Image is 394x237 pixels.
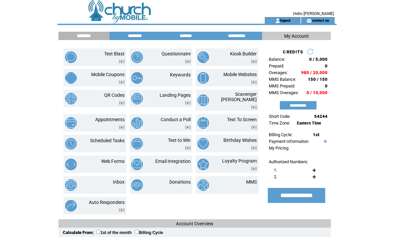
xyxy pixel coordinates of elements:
img: text-to-screen.png [197,117,209,129]
a: Loyalty Program [222,158,257,164]
img: video.png [251,126,257,129]
label: 1st of the month [96,230,132,235]
a: Questionnaire [162,51,191,56]
img: conduct-a-poll.png [131,117,143,129]
a: contact us [312,18,329,22]
img: inbox.png [65,179,77,191]
span: Authorized Numbers: [269,159,308,164]
img: text-blast.png [65,51,77,63]
img: mms.png [197,179,209,191]
img: web-forms.png [65,159,77,170]
img: video.png [251,60,257,63]
img: birthday-wishes.png [197,138,209,150]
img: account_icon.gif [275,18,280,23]
a: Conduct a Poll [161,117,191,122]
span: 0 / 5,000 [309,57,328,62]
span: 0 [325,63,328,68]
img: loyalty-program.png [197,159,209,170]
a: Text Blast [104,51,125,56]
img: video.png [251,105,257,109]
a: Text To Screen [227,117,257,122]
a: Birthday Wishes [223,138,257,143]
a: Landing Pages [160,92,191,98]
img: video.png [119,126,125,129]
img: video.png [251,146,257,150]
a: Inbox [113,179,125,185]
span: Eastern Time [297,121,321,126]
a: Scavenger [PERSON_NAME] [221,91,257,102]
label: Billing Cycle [135,230,163,235]
a: Appointments [95,117,125,122]
img: video.png [185,60,191,63]
img: help.gif [322,140,327,143]
span: Short Code: [269,114,290,119]
span: 150 / 150 [308,77,328,82]
img: appointments.png [65,117,77,129]
img: kiosk-builder.png [197,51,209,63]
img: email-integration.png [131,159,143,170]
a: My Pricing [269,146,288,151]
span: 1. [274,168,277,173]
a: Kiosk Builder [230,51,257,56]
img: mobile-websites.png [197,72,209,84]
span: Overages: [269,70,288,75]
img: video.png [119,208,125,212]
span: MMS Overages: [269,90,299,95]
a: Email Integration [155,159,191,164]
span: 985 / 20,000 [301,70,328,75]
img: mobile-coupons.png [65,72,77,84]
span: 1st [313,132,319,137]
a: Donations [169,179,191,185]
span: Balance: [269,57,285,62]
a: Web Forms [101,159,125,164]
span: My Account [284,33,309,39]
span: Account Overview [176,221,213,226]
a: Payment Information [269,139,309,144]
img: donations.png [131,179,143,191]
span: MMS Prepaid: [269,83,295,88]
a: QR Codes [104,92,125,98]
a: MMS [246,179,257,185]
img: video.png [119,80,125,84]
img: questionnaire.png [131,51,143,63]
span: Prepaid: [269,63,284,68]
img: scheduled-tasks.png [65,138,77,150]
span: CREDITS [283,49,303,54]
a: Text to Win [168,138,191,143]
img: qr-codes.png [65,93,77,104]
img: video.png [185,146,191,150]
span: Hello [PERSON_NAME] [293,11,334,16]
a: Mobile Websites [223,72,257,77]
span: 54244 [314,114,328,119]
img: keywords.png [131,72,143,84]
a: Mobile Coupons [91,72,125,77]
img: text-to-win.png [131,138,143,150]
span: 0 / 10,000 [307,90,328,95]
img: video.png [185,101,191,105]
img: video.png [119,60,125,63]
img: landing-pages.png [131,93,143,104]
img: auto-responders.png [65,200,77,212]
img: video.png [251,167,257,171]
a: Keywords [170,72,191,77]
span: Time Zone: [269,121,290,126]
span: Calculate From: [63,230,94,235]
img: video.png [251,80,257,84]
img: scavenger-hunt.png [197,94,209,106]
span: MMS Balance: [269,77,296,82]
a: Scheduled Tasks [90,138,125,143]
span: Billing Cycle: [269,132,292,137]
span: 0 [325,83,328,88]
input: 1st of the month [96,230,101,234]
input: Billing Cycle [135,230,139,234]
a: Auto Responders [89,200,125,205]
img: video.png [119,101,125,105]
span: 2. [274,174,277,179]
img: contact_us_icon.gif [307,18,312,23]
img: video.png [185,126,191,129]
a: logout [280,18,290,22]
